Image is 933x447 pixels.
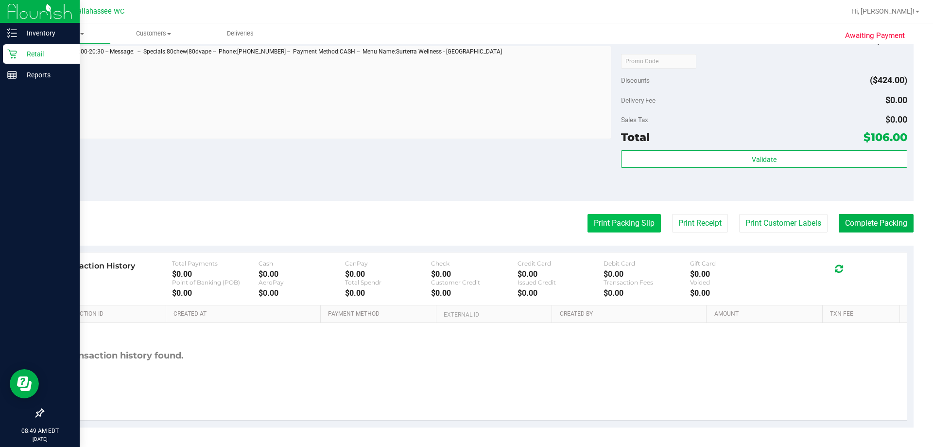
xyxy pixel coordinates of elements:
button: Validate [621,150,907,168]
div: Total Spendr [345,279,432,286]
inline-svg: Retail [7,49,17,59]
a: Payment Method [328,310,432,318]
div: $0.00 [345,288,432,298]
span: $106.00 [864,130,907,144]
div: $0.00 [172,269,259,279]
div: Credit Card [518,260,604,267]
inline-svg: Inventory [7,28,17,38]
iframe: Resource center [10,369,39,398]
div: Debit Card [604,260,690,267]
a: Transaction ID [57,310,162,318]
a: Amount [714,310,819,318]
div: Customer Credit [431,279,518,286]
div: Issued Credit [518,279,604,286]
div: AeroPay [259,279,345,286]
span: Discounts [621,72,650,89]
p: Retail [17,48,75,60]
div: CanPay [345,260,432,267]
th: External ID [436,305,552,323]
span: Total [621,130,650,144]
div: Check [431,260,518,267]
div: $0.00 [604,269,690,279]
div: $0.00 [431,288,518,298]
p: 08:49 AM EDT [4,427,75,435]
div: $0.00 [690,288,777,298]
p: Inventory [17,27,75,39]
span: Awaiting Payment [845,30,905,41]
div: $0.00 [259,288,345,298]
p: [DATE] [4,435,75,443]
div: $0.00 [259,269,345,279]
span: Delivery Fee [621,96,656,104]
a: Deliveries [197,23,284,44]
button: Print Receipt [672,214,728,232]
span: $0.00 [885,95,907,105]
div: $0.00 [690,269,777,279]
div: $0.00 [345,269,432,279]
div: $0.00 [604,288,690,298]
input: Promo Code [621,54,696,69]
div: Gift Card [690,260,777,267]
inline-svg: Reports [7,70,17,80]
span: ($424.00) [870,75,907,85]
span: Customers [111,29,197,38]
button: Complete Packing [839,214,914,232]
div: $0.00 [518,288,604,298]
a: Txn Fee [830,310,896,318]
button: Print Packing Slip [587,214,661,232]
p: Reports [17,69,75,81]
a: Created By [560,310,703,318]
span: Hi, [PERSON_NAME]! [851,7,915,15]
span: Deliveries [214,29,267,38]
div: Point of Banking (POB) [172,279,259,286]
a: Created At [173,310,316,318]
span: $0.00 [885,114,907,125]
span: Sales Tax [621,116,648,124]
span: Tallahassee WC [74,7,124,16]
div: $0.00 [431,269,518,279]
a: Customers [110,23,197,44]
div: Total Payments [172,260,259,267]
div: Voided [690,279,777,286]
button: Print Customer Labels [739,214,828,232]
span: Validate [752,156,777,163]
div: $0.00 [172,288,259,298]
div: $0.00 [518,269,604,279]
div: No transaction history found. [50,323,184,389]
div: Cash [259,260,345,267]
div: Transaction Fees [604,279,690,286]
